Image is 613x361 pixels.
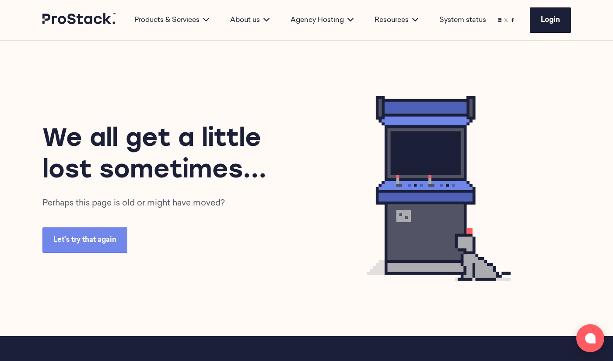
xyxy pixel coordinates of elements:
[541,17,560,24] span: Login
[42,13,117,28] a: Prostack logo
[53,237,116,244] span: Let's try that again
[42,124,275,187] h1: We all get a little lost sometimes...
[124,15,220,25] div: Products & Services
[576,324,604,352] button: Open chat window
[42,198,252,210] p: Perhaps this page is old or might have moved?
[42,227,127,253] a: Let's try that again
[364,15,429,25] div: Resources
[439,15,486,25] a: System status
[220,15,280,25] div: About us
[280,15,364,25] div: Agency Hosting
[530,7,571,33] a: Login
